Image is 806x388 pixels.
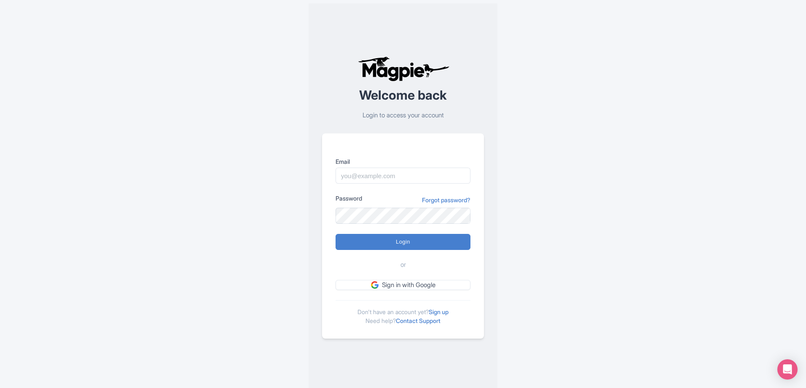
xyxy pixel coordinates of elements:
h2: Welcome back [322,88,484,102]
input: Login [336,234,470,250]
p: Login to access your account [322,111,484,120]
div: Don't have an account yet? Need help? [336,300,470,325]
a: Forgot password? [422,195,470,204]
a: Sign in with Google [336,280,470,290]
img: logo-ab69f6fb50320c5b225c76a69d11143b.png [356,56,451,81]
input: you@example.com [336,168,470,184]
div: Open Intercom Messenger [777,359,798,380]
label: Email [336,157,470,166]
label: Password [336,194,362,203]
a: Sign up [429,308,449,315]
img: google.svg [371,281,379,289]
a: Contact Support [396,317,441,324]
span: or [400,260,406,270]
